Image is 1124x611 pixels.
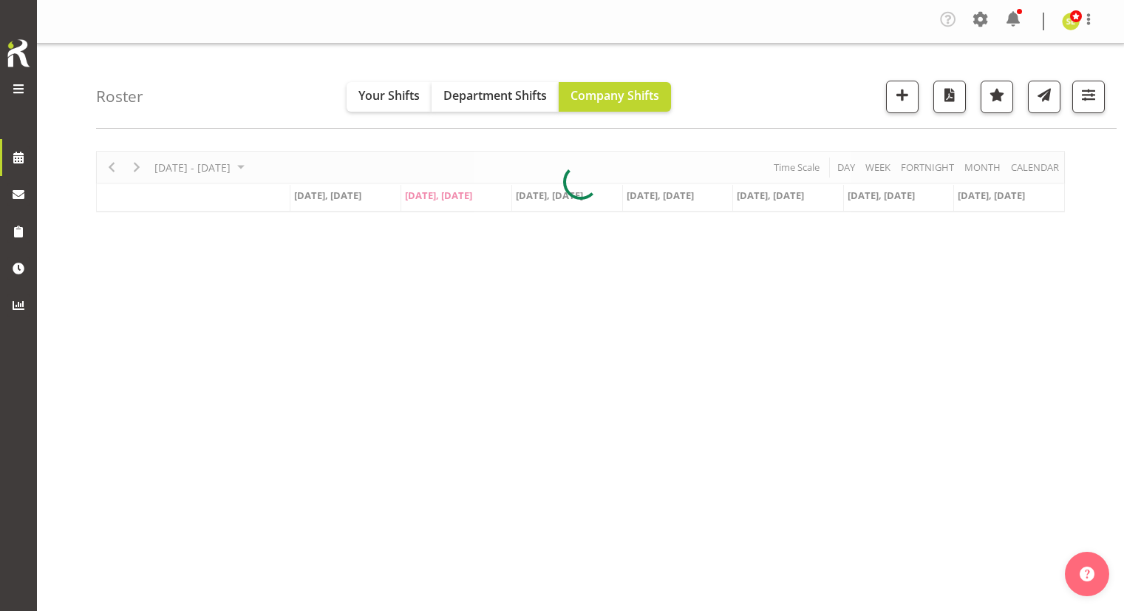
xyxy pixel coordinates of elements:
[1028,81,1060,113] button: Send a list of all shifts for the selected filtered period to all rostered employees.
[96,88,143,105] h4: Roster
[432,82,559,112] button: Department Shifts
[358,87,420,104] span: Your Shifts
[1072,81,1105,113] button: Filter Shifts
[4,37,33,70] img: Rosterit icon logo
[1080,567,1094,581] img: help-xxl-2.png
[981,81,1013,113] button: Highlight an important date within the roster.
[933,81,966,113] button: Download a PDF of the roster according to the set date range.
[443,87,547,104] span: Department Shifts
[559,82,671,112] button: Company Shifts
[1062,13,1080,30] img: sarah-edwards11800.jpg
[886,81,919,113] button: Add a new shift
[570,87,659,104] span: Company Shifts
[347,82,432,112] button: Your Shifts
